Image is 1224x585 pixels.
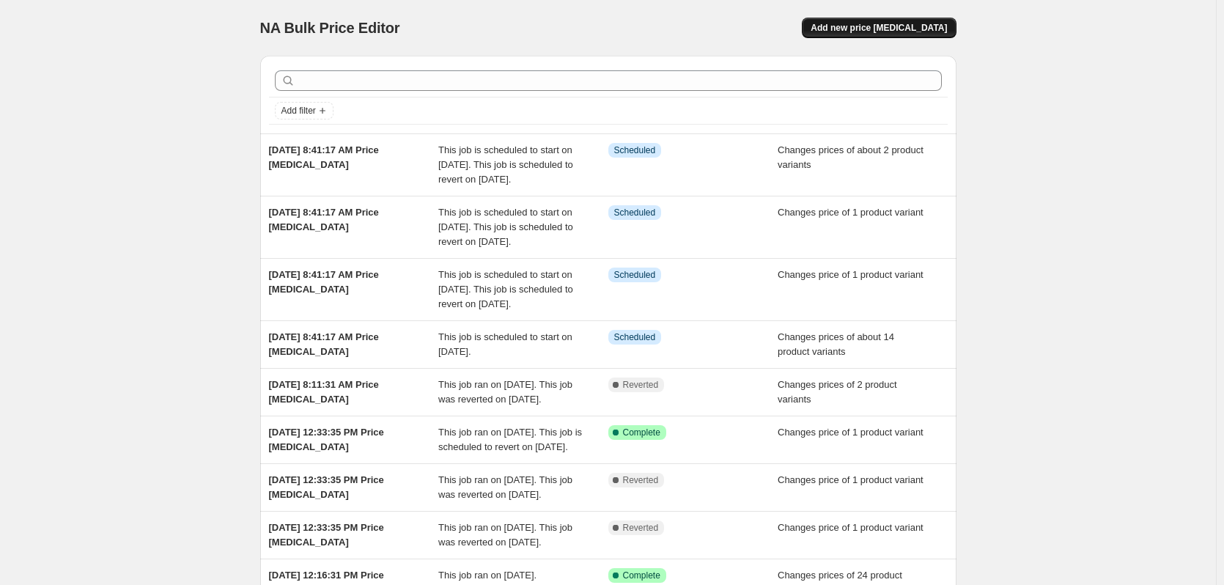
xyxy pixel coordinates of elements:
[269,474,384,500] span: [DATE] 12:33:35 PM Price [MEDICAL_DATA]
[269,522,384,548] span: [DATE] 12:33:35 PM Price [MEDICAL_DATA]
[778,144,923,170] span: Changes prices of about 2 product variants
[623,379,659,391] span: Reverted
[802,18,956,38] button: Add new price [MEDICAL_DATA]
[269,427,384,452] span: [DATE] 12:33:35 PM Price [MEDICAL_DATA]
[778,379,897,405] span: Changes prices of 2 product variants
[623,570,660,581] span: Complete
[438,379,572,405] span: This job ran on [DATE]. This job was reverted on [DATE].
[623,474,659,486] span: Reverted
[614,331,656,343] span: Scheduled
[811,22,947,34] span: Add new price [MEDICAL_DATA]
[438,427,582,452] span: This job ran on [DATE]. This job is scheduled to revert on [DATE].
[623,522,659,534] span: Reverted
[778,427,923,438] span: Changes price of 1 product variant
[275,102,333,119] button: Add filter
[438,331,572,357] span: This job is scheduled to start on [DATE].
[269,144,379,170] span: [DATE] 8:41:17 AM Price [MEDICAL_DATA]
[269,331,379,357] span: [DATE] 8:41:17 AM Price [MEDICAL_DATA]
[614,144,656,156] span: Scheduled
[438,144,573,185] span: This job is scheduled to start on [DATE]. This job is scheduled to revert on [DATE].
[269,269,379,295] span: [DATE] 8:41:17 AM Price [MEDICAL_DATA]
[438,269,573,309] span: This job is scheduled to start on [DATE]. This job is scheduled to revert on [DATE].
[438,474,572,500] span: This job ran on [DATE]. This job was reverted on [DATE].
[260,20,400,36] span: NA Bulk Price Editor
[778,522,923,533] span: Changes price of 1 product variant
[778,269,923,280] span: Changes price of 1 product variant
[438,522,572,548] span: This job ran on [DATE]. This job was reverted on [DATE].
[623,427,660,438] span: Complete
[281,105,316,117] span: Add filter
[778,207,923,218] span: Changes price of 1 product variant
[778,474,923,485] span: Changes price of 1 product variant
[438,570,537,581] span: This job ran on [DATE].
[614,207,656,218] span: Scheduled
[269,379,379,405] span: [DATE] 8:11:31 AM Price [MEDICAL_DATA]
[778,331,894,357] span: Changes prices of about 14 product variants
[614,269,656,281] span: Scheduled
[269,207,379,232] span: [DATE] 8:41:17 AM Price [MEDICAL_DATA]
[438,207,573,247] span: This job is scheduled to start on [DATE]. This job is scheduled to revert on [DATE].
